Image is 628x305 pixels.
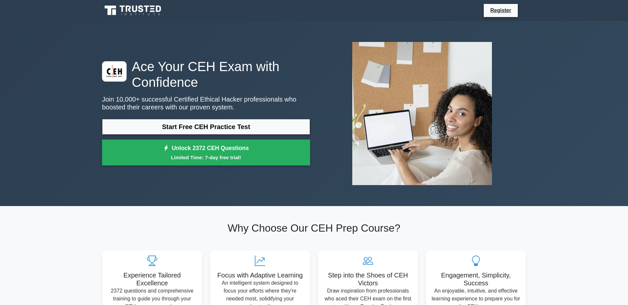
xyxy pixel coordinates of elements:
[102,119,310,135] a: Start Free CEH Practice Test
[102,59,310,90] h1: Ace Your CEH Exam with Confidence
[431,271,521,287] h5: Engagement, Simplicity, Success
[486,6,515,14] a: Register
[102,222,526,234] h2: Why Choose Our CEH Prep Course?
[107,271,197,287] h5: Experience Tailored Excellence
[102,140,310,166] a: Unlock 2372 CEH QuestionsLimited Time: 7-day free trial!
[215,271,305,279] h5: Focus with Adaptive Learning
[323,271,413,287] h5: Step into the Shoes of CEH Victors
[110,154,302,161] small: Limited Time: 7-day free trial!
[102,95,310,111] p: Join 10,000+ successful Certified Ethical Hacker professionals who boosted their careers with our...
